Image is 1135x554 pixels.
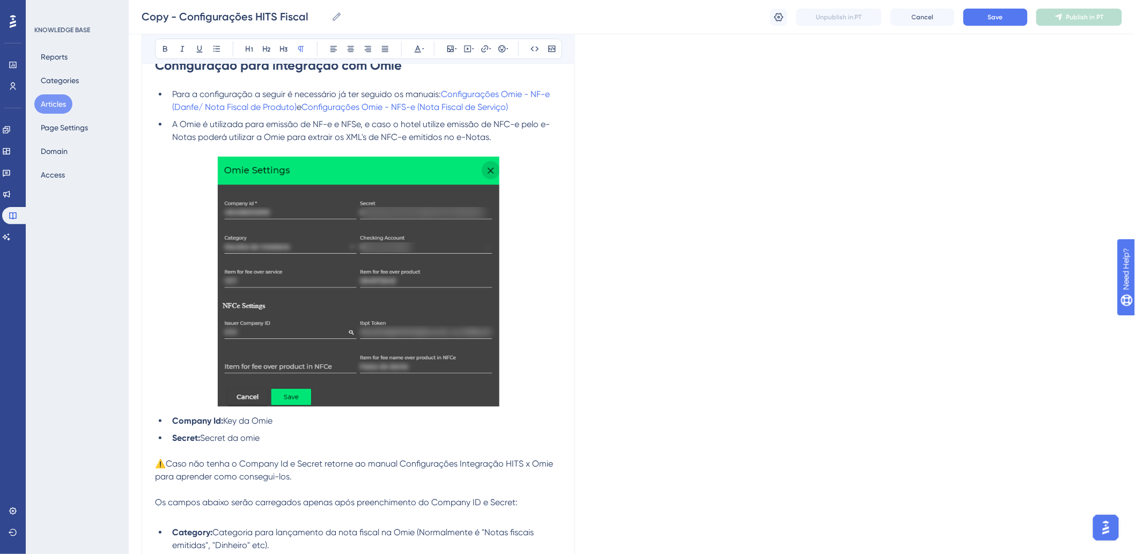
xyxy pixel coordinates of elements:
[1090,512,1122,544] iframe: UserGuiding AI Assistant Launcher
[34,118,94,137] button: Page Settings
[963,9,1028,26] button: Save
[1066,13,1104,21] span: Publish in PT
[34,94,72,114] button: Articles
[25,3,67,16] span: Need Help?
[1036,9,1122,26] button: Publish in PT
[155,57,402,73] strong: Configuração para integração com Omie
[200,433,260,443] span: Secret da omie
[172,433,200,443] strong: Secret:
[890,9,955,26] button: Cancel
[223,416,272,426] span: Key da Omie
[155,497,518,507] span: Os campos abaixo serão carregados apenas após preenchimento do Company ID e Secret:
[172,119,550,142] span: A Omie é utilizada para emissão de NF-e e NFSe, e caso o hotel utilize emissão de NFC-e pelo e-No...
[34,142,74,161] button: Domain
[34,47,74,67] button: Reports
[912,13,934,21] span: Cancel
[172,527,212,537] strong: Category:
[297,102,301,112] span: e
[34,26,90,34] div: KNOWLEDGE BASE
[301,102,508,112] a: Configurações Omie - NFS-e (Nota Fiscal de Serviço)
[172,527,536,550] span: Categoria para lançamento da nota fiscal na Omie (Normalmente é "Notas fiscais emitidas", "Dinhei...
[34,165,71,184] button: Access
[142,9,327,24] input: Article Name
[796,9,882,26] button: Unpublish in PT
[34,71,85,90] button: Categories
[155,459,555,482] span: ⚠️Caso não tenha o Company Id e Secret retorne ao manual Configurações Integração HITS x Omie par...
[816,13,862,21] span: Unpublish in PT
[172,89,441,99] span: Para a configuração a seguir é necessário já ter seguido os manuais:
[172,416,223,426] strong: Company Id:
[988,13,1003,21] span: Save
